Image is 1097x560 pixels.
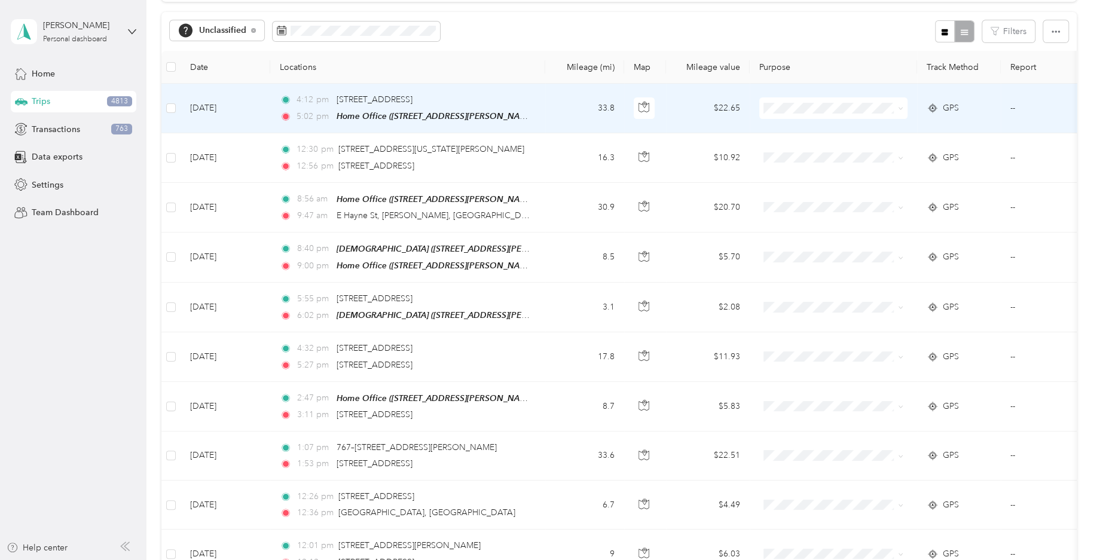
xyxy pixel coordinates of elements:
[337,194,537,204] span: Home Office ([STREET_ADDRESS][PERSON_NAME])
[666,51,750,84] th: Mileage value
[270,51,545,84] th: Locations
[545,481,624,530] td: 6.7
[181,283,270,332] td: [DATE]
[337,409,412,420] span: [STREET_ADDRESS]
[337,293,412,304] span: [STREET_ADDRESS]
[545,283,624,332] td: 3.1
[32,68,55,80] span: Home
[545,382,624,432] td: 8.7
[337,111,537,121] span: Home Office ([STREET_ADDRESS][PERSON_NAME])
[297,342,331,355] span: 4:32 pm
[43,36,107,43] div: Personal dashboard
[297,242,331,255] span: 8:40 pm
[338,144,524,154] span: [STREET_ADDRESS][US_STATE][PERSON_NAME]
[338,491,414,501] span: [STREET_ADDRESS]
[32,123,80,136] span: Transactions
[297,259,331,273] span: 9:00 pm
[32,206,99,219] span: Team Dashboard
[297,539,333,552] span: 12:01 pm
[297,292,331,305] span: 5:55 pm
[337,393,537,403] span: Home Office ([STREET_ADDRESS][PERSON_NAME])
[337,343,412,353] span: [STREET_ADDRESS]
[199,26,247,35] span: Unclassified
[297,391,331,405] span: 2:47 pm
[297,359,331,372] span: 5:27 pm
[666,133,750,182] td: $10.92
[917,51,1001,84] th: Track Method
[337,310,579,320] span: [DEMOGRAPHIC_DATA] ([STREET_ADDRESS][PERSON_NAME])
[181,432,270,481] td: [DATE]
[666,332,750,381] td: $11.93
[297,309,331,322] span: 6:02 pm
[545,84,624,133] td: 33.8
[43,19,118,32] div: [PERSON_NAME]
[943,102,959,115] span: GPS
[181,84,270,133] td: [DATE]
[32,95,50,108] span: Trips
[666,183,750,232] td: $20.70
[337,458,412,469] span: [STREET_ADDRESS]
[297,160,333,173] span: 12:56 pm
[545,332,624,381] td: 17.8
[338,507,515,518] span: [GEOGRAPHIC_DATA], [GEOGRAPHIC_DATA]
[297,408,331,421] span: 3:11 pm
[7,541,68,554] button: Help center
[297,209,331,222] span: 9:47 am
[181,232,270,283] td: [DATE]
[666,283,750,332] td: $2.08
[1030,493,1097,560] iframe: Everlance-gr Chat Button Frame
[181,51,270,84] th: Date
[337,210,539,221] span: E Hayne St, [PERSON_NAME], [GEOGRAPHIC_DATA]
[943,301,959,314] span: GPS
[666,232,750,283] td: $5.70
[545,232,624,283] td: 8.5
[666,84,750,133] td: $22.65
[32,179,63,191] span: Settings
[337,244,579,254] span: [DEMOGRAPHIC_DATA] ([STREET_ADDRESS][PERSON_NAME])
[943,250,959,264] span: GPS
[545,133,624,182] td: 16.3
[545,432,624,481] td: 33.6
[297,457,331,470] span: 1:53 pm
[943,449,959,462] span: GPS
[181,382,270,432] td: [DATE]
[338,540,481,550] span: [STREET_ADDRESS][PERSON_NAME]
[624,51,666,84] th: Map
[297,110,331,123] span: 5:02 pm
[337,442,497,452] span: 767–[STREET_ADDRESS][PERSON_NAME]
[338,161,414,171] span: [STREET_ADDRESS]
[297,192,331,206] span: 8:56 am
[337,261,537,271] span: Home Office ([STREET_ADDRESS][PERSON_NAME])
[337,360,412,370] span: [STREET_ADDRESS]
[111,124,132,134] span: 763
[666,382,750,432] td: $5.83
[943,400,959,413] span: GPS
[297,143,333,156] span: 12:30 pm
[297,490,333,503] span: 12:26 pm
[181,332,270,381] td: [DATE]
[943,350,959,363] span: GPS
[297,441,331,454] span: 1:07 pm
[181,481,270,530] td: [DATE]
[181,133,270,182] td: [DATE]
[181,183,270,232] td: [DATE]
[337,94,412,105] span: [STREET_ADDRESS]
[666,432,750,481] td: $22.51
[943,151,959,164] span: GPS
[750,51,917,84] th: Purpose
[545,51,624,84] th: Mileage (mi)
[545,183,624,232] td: 30.9
[943,201,959,214] span: GPS
[982,20,1035,42] button: Filters
[943,498,959,512] span: GPS
[297,93,331,106] span: 4:12 pm
[32,151,82,163] span: Data exports
[666,481,750,530] td: $4.49
[107,96,132,107] span: 4813
[297,506,333,519] span: 12:36 pm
